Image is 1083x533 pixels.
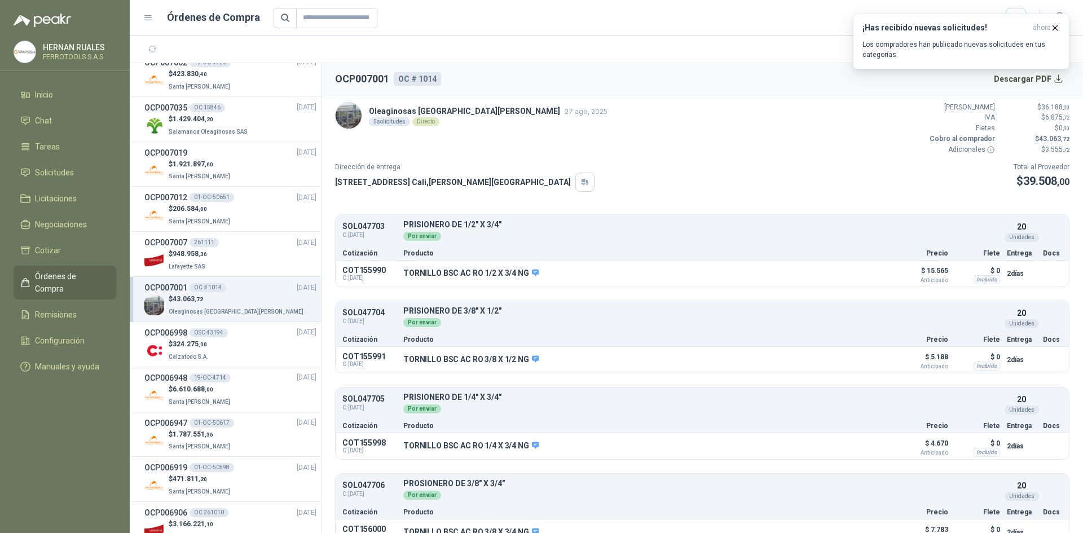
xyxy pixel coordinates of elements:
[173,70,207,78] span: 423.830
[144,461,187,474] h3: OCP006919
[955,250,1000,257] p: Flete
[892,450,948,456] span: Anticipado
[144,147,316,182] a: OCP007019[DATE] Company Logo$1.921.897,60Santa [PERSON_NAME]
[974,275,1000,284] div: Incluido
[169,249,208,259] p: $
[169,474,232,484] p: $
[862,23,1028,33] h3: ¡Has recibido nuevas solicitudes!
[1007,422,1036,429] p: Entrega
[403,250,885,257] p: Producto
[1023,174,1069,188] span: 39.508
[1057,177,1069,187] span: ,00
[35,166,74,179] span: Solicitudes
[169,204,232,214] p: $
[169,114,250,125] p: $
[403,355,539,365] p: TORNILLO BSC AC RO 3/8 X 1/2 NG
[144,102,316,137] a: OCP007035OC 15846[DATE] Company Logo$1.429.404,20Salamanca Oleaginosas SAS
[297,237,316,248] span: [DATE]
[927,123,995,134] p: Fletes
[342,275,397,281] span: C: [DATE]
[199,251,207,257] span: ,36
[342,490,397,499] span: C: [DATE]
[190,508,228,517] div: OC 261010
[169,354,208,360] span: Calzatodo S.A.
[43,43,113,51] p: HERNAN RUALES
[169,429,232,440] p: $
[342,317,397,326] span: C: [DATE]
[927,102,995,113] p: [PERSON_NAME]
[403,441,539,451] p: TORNILLO BSC AC RO 1/4 X 3/4 NG
[892,437,948,456] p: $ 4.670
[342,361,397,368] span: C: [DATE]
[144,327,316,362] a: OCP006998OSC 43194[DATE] Company Logo$324.275,00Calzatodo S.A.
[342,395,397,403] p: SOL047705
[1017,221,1026,233] p: 20
[394,72,441,86] div: OC # 1014
[144,191,316,227] a: OCP00701201-OC-50651[DATE] Company Logo$206.584,00Santa [PERSON_NAME]
[14,41,36,63] img: Company Logo
[403,268,539,279] p: TORNILLO BSC AC RO 1/2 X 3/4 NG
[297,147,316,158] span: [DATE]
[144,71,164,90] img: Company Logo
[955,509,1000,516] p: Flete
[1045,113,1069,121] span: 6.875
[173,475,207,483] span: 471.811
[205,386,213,393] span: ,00
[205,116,213,122] span: ,20
[144,236,316,272] a: OCP007007261111[DATE] Company Logo$948.958,36Lafayette SAS
[190,419,234,428] div: 01-OC-50617
[1059,124,1069,132] span: 0
[955,437,1000,450] p: $ 0
[144,506,187,519] h3: OCP006906
[144,417,316,452] a: OCP00694701-OC-50617[DATE] Company Logo$1.787.551,36Santa [PERSON_NAME]
[892,264,948,283] p: $ 15.565
[892,250,948,257] p: Precio
[35,218,87,231] span: Negociaciones
[297,372,316,383] span: [DATE]
[169,173,230,179] span: Santa [PERSON_NAME]
[35,270,105,295] span: Órdenes de Compra
[403,393,1000,402] p: PRISIONERO DE 1/4" X 3/4"
[14,14,71,27] img: Logo peakr
[342,336,397,343] p: Cotización
[35,114,52,127] span: Chat
[297,327,316,338] span: [DATE]
[1007,267,1036,280] p: 2 días
[144,372,316,407] a: OCP00694819-OC-4714[DATE] Company Logo$6.610.688,00Santa [PERSON_NAME]
[173,205,207,213] span: 206.584
[173,430,213,438] span: 1.787.551
[169,159,232,170] p: $
[1061,136,1069,142] span: ,72
[1002,144,1069,155] p: $
[342,222,397,231] p: SOL047703
[369,105,607,117] p: Oleaginosas [GEOGRAPHIC_DATA][PERSON_NAME]
[199,71,207,77] span: ,40
[1007,250,1036,257] p: Entrega
[342,309,397,317] p: SOL047704
[14,356,116,377] a: Manuales y ayuda
[190,193,234,202] div: 01-OC-50651
[190,463,234,472] div: 01-OC-50598
[1002,123,1069,134] p: $
[144,327,187,339] h3: OCP006998
[342,422,397,429] p: Cotización
[403,318,441,327] div: Por enviar
[1002,112,1069,123] p: $
[169,129,248,135] span: Salamanca Oleaginosas SAS
[169,443,230,450] span: Santa [PERSON_NAME]
[35,334,85,347] span: Configuración
[144,147,187,159] h3: OCP007019
[1005,233,1039,242] div: Unidades
[1063,147,1069,153] span: ,72
[144,372,187,384] h3: OCP006948
[297,283,316,293] span: [DATE]
[335,176,571,188] p: [STREET_ADDRESS] Cali , [PERSON_NAME][GEOGRAPHIC_DATA]
[173,250,207,258] span: 948.958
[195,296,203,302] span: ,72
[43,54,113,60] p: FERROTOOLS S.A.S.
[14,214,116,235] a: Negociaciones
[862,39,1060,60] p: Los compradores han publicado nuevas solicitudes en tus categorías.
[144,341,164,360] img: Company Logo
[169,488,230,495] span: Santa [PERSON_NAME]
[14,84,116,105] a: Inicio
